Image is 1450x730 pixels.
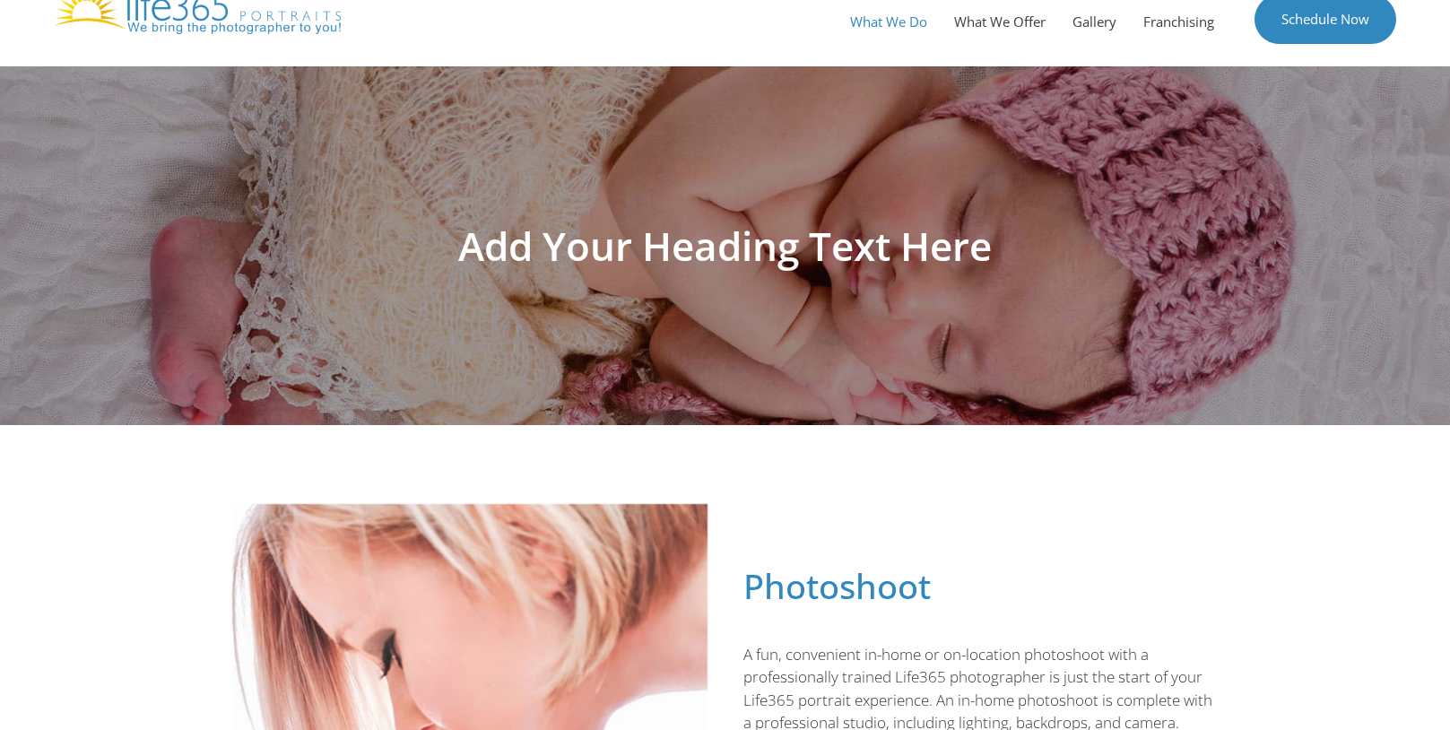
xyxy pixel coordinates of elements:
span: Photoshoot [743,562,931,609]
h1: Add Your Heading Text Here [223,226,1228,265]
